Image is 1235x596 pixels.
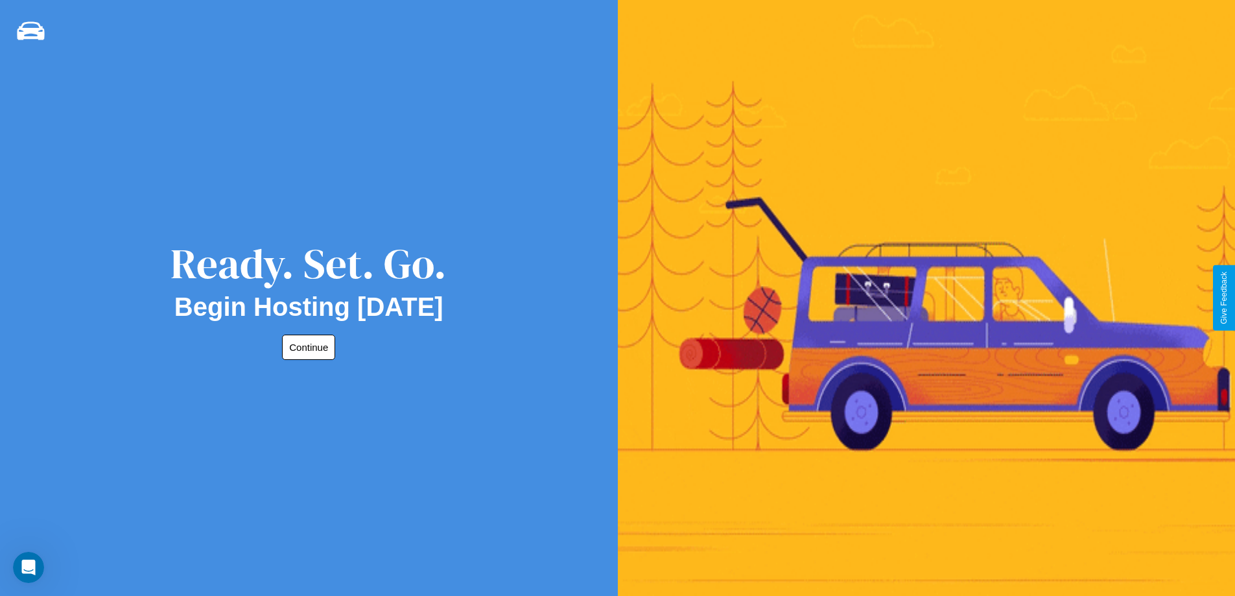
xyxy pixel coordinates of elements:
h2: Begin Hosting [DATE] [174,292,443,322]
div: Give Feedback [1219,272,1229,324]
div: Ready. Set. Go. [171,235,447,292]
iframe: Intercom live chat [13,552,44,583]
button: Continue [282,335,335,360]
